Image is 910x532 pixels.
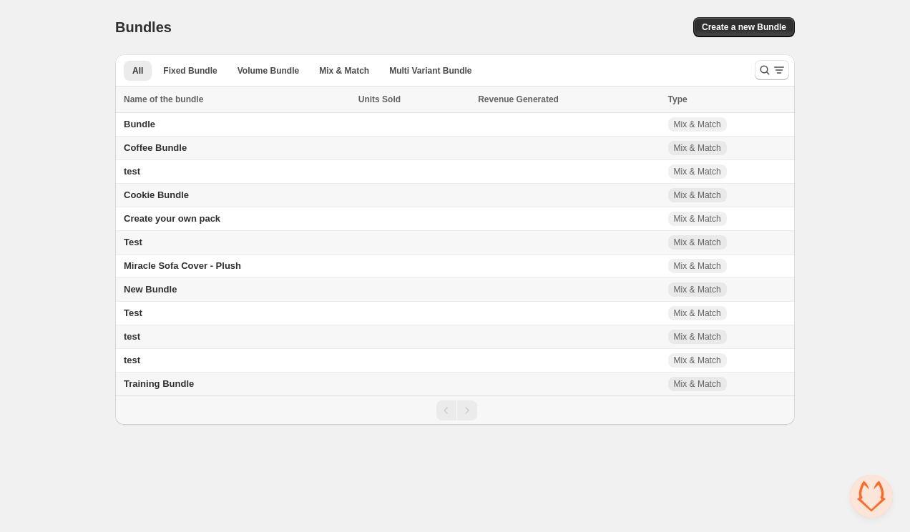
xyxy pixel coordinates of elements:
span: Mix & Match [674,284,721,295]
button: Create a new Bundle [693,17,795,37]
span: test [124,166,140,177]
button: Search and filter results [755,60,789,80]
span: Mix & Match [674,378,721,390]
span: Create a new Bundle [702,21,786,33]
span: Create your own pack [124,213,220,224]
span: Miracle Sofa Cover - Plush [124,260,241,271]
span: Revenue Generated [478,92,559,107]
span: Multi Variant Bundle [389,65,471,77]
span: Cookie Bundle [124,189,189,200]
nav: Pagination [115,395,795,425]
span: Mix & Match [674,119,721,130]
button: Revenue Generated [478,92,573,107]
div: Type [668,92,786,107]
span: All [132,65,143,77]
span: Mix & Match [319,65,369,77]
span: test [124,355,140,365]
h1: Bundles [115,19,172,36]
span: New Bundle [124,284,177,295]
span: Test [124,307,142,318]
span: Coffee Bundle [124,142,187,153]
span: Fixed Bundle [163,65,217,77]
div: Open chat [850,475,893,518]
span: Mix & Match [674,355,721,366]
span: Volume Bundle [238,65,299,77]
span: test [124,331,140,342]
span: Mix & Match [674,307,721,319]
span: Mix & Match [674,237,721,248]
span: Mix & Match [674,189,721,201]
div: Name of the bundle [124,92,350,107]
span: Mix & Match [674,142,721,154]
span: Bundle [124,119,155,129]
span: Mix & Match [674,260,721,272]
button: Units Sold [358,92,415,107]
span: Units Sold [358,92,401,107]
span: Mix & Match [674,166,721,177]
span: Training Bundle [124,378,194,389]
span: Mix & Match [674,213,721,225]
span: Test [124,237,142,247]
span: Mix & Match [674,331,721,343]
